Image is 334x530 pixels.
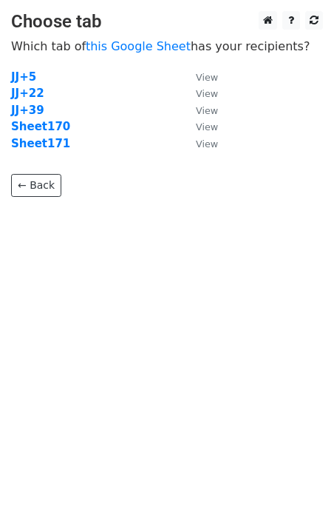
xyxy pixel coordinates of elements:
[11,174,61,197] a: ← Back
[11,87,44,100] a: JJ+22
[196,88,218,99] small: View
[11,38,323,54] p: Which tab of has your recipients?
[196,121,218,132] small: View
[11,104,44,117] a: JJ+39
[196,105,218,116] small: View
[86,39,191,53] a: this Google Sheet
[181,70,218,84] a: View
[11,137,70,150] a: Sheet171
[11,11,323,33] h3: Choose tab
[181,137,218,150] a: View
[181,120,218,133] a: View
[196,72,218,83] small: View
[181,87,218,100] a: View
[11,70,36,84] a: JJ+5
[181,104,218,117] a: View
[11,120,70,133] a: Sheet170
[196,138,218,150] small: View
